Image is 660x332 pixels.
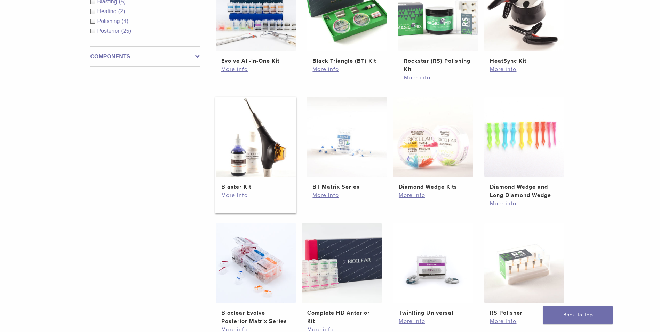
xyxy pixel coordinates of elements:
span: (25) [121,28,131,34]
img: Blaster Kit [216,97,296,177]
h2: HeatSync Kit [490,57,559,65]
a: BT Matrix SeriesBT Matrix Series [307,97,388,191]
span: Polishing [97,18,122,24]
span: Heating [97,8,118,14]
a: TwinRing UniversalTwinRing Universal [393,223,474,317]
h2: Diamond Wedge Kits [399,183,468,191]
a: More info [490,317,559,325]
h2: Rockstar (RS) Polishing Kit [404,57,473,73]
h2: BT Matrix Series [312,183,381,191]
a: More info [221,191,290,199]
h2: Complete HD Anterior Kit [307,309,376,325]
a: More info [404,73,473,82]
span: (4) [121,18,128,24]
img: BT Matrix Series [307,97,387,177]
a: Blaster KitBlaster Kit [215,97,296,191]
h2: Blaster Kit [221,183,290,191]
a: More info [399,191,468,199]
img: Diamond Wedge Kits [393,97,473,177]
h2: TwinRing Universal [399,309,468,317]
a: More info [399,317,468,325]
a: More info [221,65,290,73]
h2: Diamond Wedge and Long Diamond Wedge [490,183,559,199]
h2: RS Polisher [490,309,559,317]
a: More info [490,65,559,73]
a: Diamond Wedge and Long Diamond WedgeDiamond Wedge and Long Diamond Wedge [484,97,565,199]
a: Complete HD Anterior KitComplete HD Anterior Kit [301,223,382,325]
span: Posterior [97,28,121,34]
label: Components [90,53,200,61]
img: TwinRing Universal [393,223,473,303]
a: Back To Top [543,306,613,324]
img: Bioclear Evolve Posterior Matrix Series [216,223,296,303]
a: More info [490,199,559,208]
img: Diamond Wedge and Long Diamond Wedge [484,97,564,177]
h2: Evolve All-in-One Kit [221,57,290,65]
img: RS Polisher [484,223,564,303]
h2: Bioclear Evolve Posterior Matrix Series [221,309,290,325]
a: Bioclear Evolve Posterior Matrix SeriesBioclear Evolve Posterior Matrix Series [215,223,296,325]
span: (2) [118,8,125,14]
a: Diamond Wedge KitsDiamond Wedge Kits [393,97,474,191]
a: More info [312,191,381,199]
a: More info [312,65,381,73]
img: Complete HD Anterior Kit [302,223,382,303]
h2: Black Triangle (BT) Kit [312,57,381,65]
a: RS PolisherRS Polisher [484,223,565,317]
